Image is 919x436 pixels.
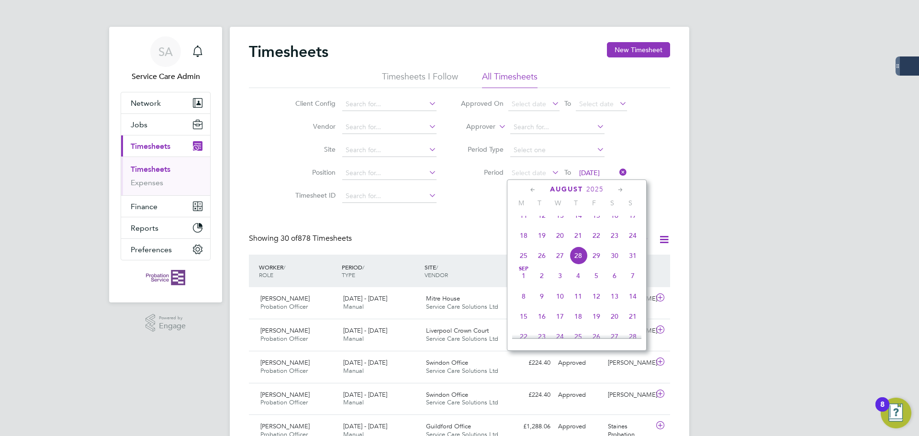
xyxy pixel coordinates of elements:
[533,267,551,285] span: 2
[109,27,222,302] nav: Main navigation
[131,120,147,129] span: Jobs
[426,335,498,343] span: Service Care Solutions Ltd
[426,358,468,367] span: Swindon Office
[603,199,621,207] span: S
[131,165,170,174] a: Timesheets
[515,287,533,305] span: 8
[259,271,273,279] span: ROLE
[422,258,505,283] div: SITE
[604,387,654,403] div: [PERSON_NAME]
[624,287,642,305] span: 14
[533,307,551,325] span: 16
[460,145,504,154] label: Period Type
[605,226,624,245] span: 23
[343,294,387,302] span: [DATE] - [DATE]
[515,246,533,265] span: 25
[343,335,364,343] span: Manual
[605,287,624,305] span: 13
[605,327,624,346] span: 27
[426,398,498,406] span: Service Care Solutions Ltd
[554,387,604,403] div: Approved
[533,226,551,245] span: 19
[260,398,308,406] span: Probation Officer
[880,404,885,417] div: 8
[342,144,437,157] input: Search for...
[515,226,533,245] span: 18
[260,294,310,302] span: [PERSON_NAME]
[121,135,210,157] button: Timesheets
[260,326,310,335] span: [PERSON_NAME]
[579,168,600,177] span: [DATE]
[533,327,551,346] span: 23
[551,246,569,265] span: 27
[624,307,642,325] span: 21
[260,367,308,375] span: Probation Officer
[551,307,569,325] span: 17
[260,391,310,399] span: [PERSON_NAME]
[591,235,649,245] label: Approved
[131,99,161,108] span: Network
[569,226,587,245] span: 21
[554,355,604,371] div: Approved
[605,307,624,325] span: 20
[587,206,605,224] span: 15
[569,307,587,325] span: 18
[342,98,437,111] input: Search for...
[426,367,498,375] span: Service Care Solutions Ltd
[343,422,387,430] span: [DATE] - [DATE]
[551,206,569,224] span: 13
[624,226,642,245] span: 24
[342,167,437,180] input: Search for...
[533,206,551,224] span: 12
[605,267,624,285] span: 6
[551,267,569,285] span: 3
[436,263,438,271] span: /
[569,287,587,305] span: 11
[561,166,574,179] span: To
[283,263,285,271] span: /
[121,36,211,82] a: SAService Care Admin
[121,114,210,135] button: Jobs
[121,217,210,238] button: Reports
[131,178,163,187] a: Expenses
[343,398,364,406] span: Manual
[551,327,569,346] span: 24
[382,71,458,88] li: Timesheets I Follow
[292,145,336,154] label: Site
[569,206,587,224] span: 14
[586,185,604,193] span: 2025
[504,291,554,307] div: £993.60
[425,271,448,279] span: VENDOR
[260,358,310,367] span: [PERSON_NAME]
[121,239,210,260] button: Preferences
[512,168,546,177] span: Select date
[146,314,186,332] a: Powered byEngage
[292,191,336,200] label: Timesheet ID
[569,246,587,265] span: 28
[554,419,604,435] div: Approved
[131,245,172,254] span: Preferences
[343,302,364,311] span: Manual
[551,287,569,305] span: 10
[343,367,364,375] span: Manual
[605,246,624,265] span: 30
[504,355,554,371] div: £224.40
[604,355,654,371] div: [PERSON_NAME]
[426,422,471,430] span: Guildford Office
[342,121,437,134] input: Search for...
[482,71,538,88] li: All Timesheets
[549,199,567,207] span: W
[624,327,642,346] span: 28
[131,202,157,211] span: Finance
[146,270,185,285] img: probationservice-logo-retina.png
[605,206,624,224] span: 16
[587,246,605,265] span: 29
[515,327,533,346] span: 22
[607,42,670,57] button: New Timesheet
[510,121,605,134] input: Search for...
[343,391,387,399] span: [DATE] - [DATE]
[530,199,549,207] span: T
[426,302,498,311] span: Service Care Solutions Ltd
[587,327,605,346] span: 26
[512,199,530,207] span: M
